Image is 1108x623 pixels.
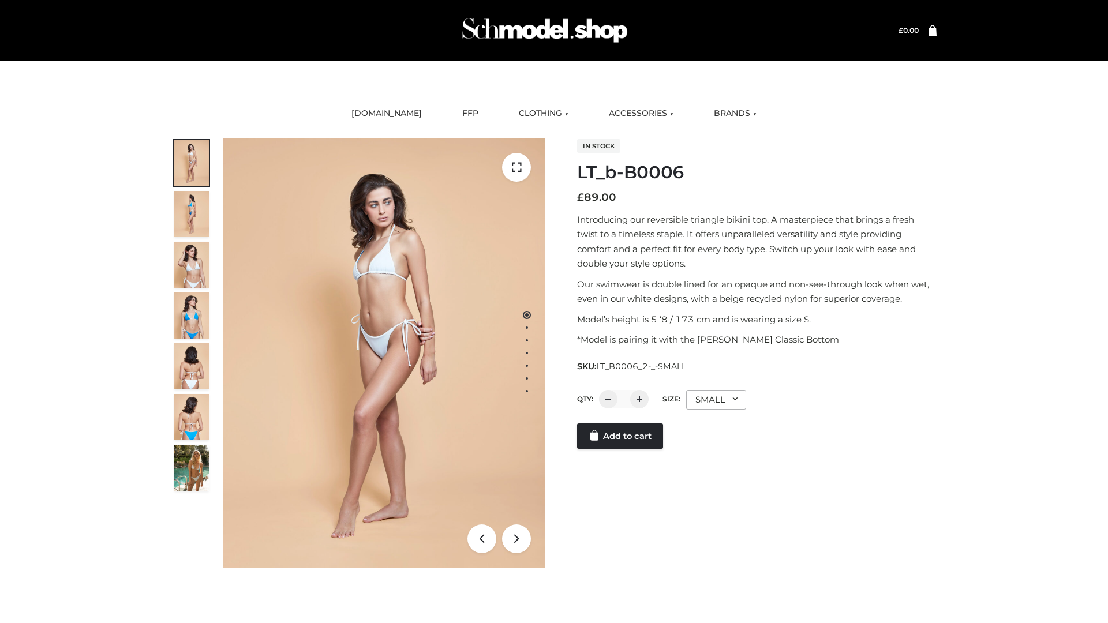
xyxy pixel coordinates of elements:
p: *Model is pairing it with the [PERSON_NAME] Classic Bottom [577,332,937,347]
bdi: 0.00 [899,26,919,35]
img: ArielClassicBikiniTop_CloudNine_AzureSky_OW114ECO_2-scaled.jpg [174,191,209,237]
a: [DOMAIN_NAME] [343,101,431,126]
span: £ [899,26,903,35]
bdi: 89.00 [577,191,616,204]
a: BRANDS [705,101,765,126]
img: ArielClassicBikiniTop_CloudNine_AzureSky_OW114ECO_3-scaled.jpg [174,242,209,288]
p: Introducing our reversible triangle bikini top. A masterpiece that brings a fresh twist to a time... [577,212,937,271]
a: CLOTHING [510,101,577,126]
a: £0.00 [899,26,919,35]
img: Schmodel Admin 964 [458,7,631,53]
img: ArielClassicBikiniTop_CloudNine_AzureSky_OW114ECO_8-scaled.jpg [174,394,209,440]
p: Model’s height is 5 ‘8 / 173 cm and is wearing a size S. [577,312,937,327]
span: In stock [577,139,620,153]
img: ArielClassicBikiniTop_CloudNine_AzureSky_OW114ECO_1-scaled.jpg [174,140,209,186]
img: ArielClassicBikiniTop_CloudNine_AzureSky_OW114ECO_1 [223,138,545,568]
a: FFP [454,101,487,126]
h1: LT_b-B0006 [577,162,937,183]
span: LT_B0006_2-_-SMALL [596,361,686,371]
p: Our swimwear is double lined for an opaque and non-see-through look when wet, even in our white d... [577,277,937,306]
label: Size: [662,395,680,403]
img: ArielClassicBikiniTop_CloudNine_AzureSky_OW114ECO_4-scaled.jpg [174,292,209,339]
img: ArielClassicBikiniTop_CloudNine_AzureSky_OW114ECO_7-scaled.jpg [174,343,209,389]
span: £ [577,191,584,204]
a: ACCESSORIES [600,101,682,126]
a: Add to cart [577,423,663,449]
div: SMALL [686,390,746,410]
span: SKU: [577,359,687,373]
label: QTY: [577,395,593,403]
img: Arieltop_CloudNine_AzureSky2.jpg [174,445,209,491]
